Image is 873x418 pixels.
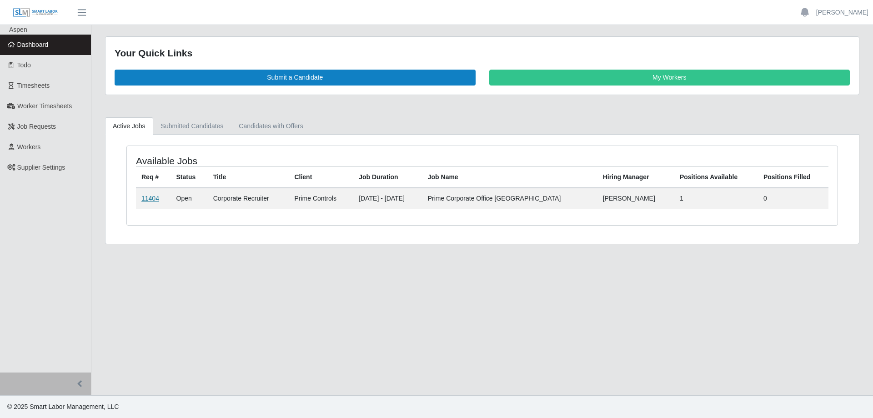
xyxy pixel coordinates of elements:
[7,403,119,410] span: © 2025 Smart Labor Management, LLC
[758,188,828,209] td: 0
[115,46,850,60] div: Your Quick Links
[136,155,416,166] h4: Available Jobs
[115,70,476,86] a: Submit a Candidate
[136,166,171,188] th: Req #
[13,8,58,18] img: SLM Logo
[816,8,868,17] a: [PERSON_NAME]
[208,188,289,209] td: Corporate Recruiter
[289,188,353,209] td: Prime Controls
[597,188,674,209] td: [PERSON_NAME]
[17,123,56,130] span: Job Requests
[353,166,422,188] th: Job Duration
[153,117,231,135] a: Submitted Candidates
[674,166,758,188] th: Positions Available
[141,195,159,202] a: 11404
[17,41,49,48] span: Dashboard
[758,166,828,188] th: Positions Filled
[17,164,65,171] span: Supplier Settings
[422,188,597,209] td: Prime Corporate Office [GEOGRAPHIC_DATA]
[171,166,208,188] th: Status
[489,70,850,86] a: My Workers
[597,166,674,188] th: Hiring Manager
[105,117,153,135] a: Active Jobs
[353,188,422,209] td: [DATE] - [DATE]
[17,143,41,151] span: Workers
[422,166,597,188] th: Job Name
[17,82,50,89] span: Timesheets
[208,166,289,188] th: Title
[231,117,311,135] a: Candidates with Offers
[17,102,72,110] span: Worker Timesheets
[171,188,208,209] td: Open
[289,166,353,188] th: Client
[674,188,758,209] td: 1
[17,61,31,69] span: Todo
[9,26,27,33] span: Aspen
